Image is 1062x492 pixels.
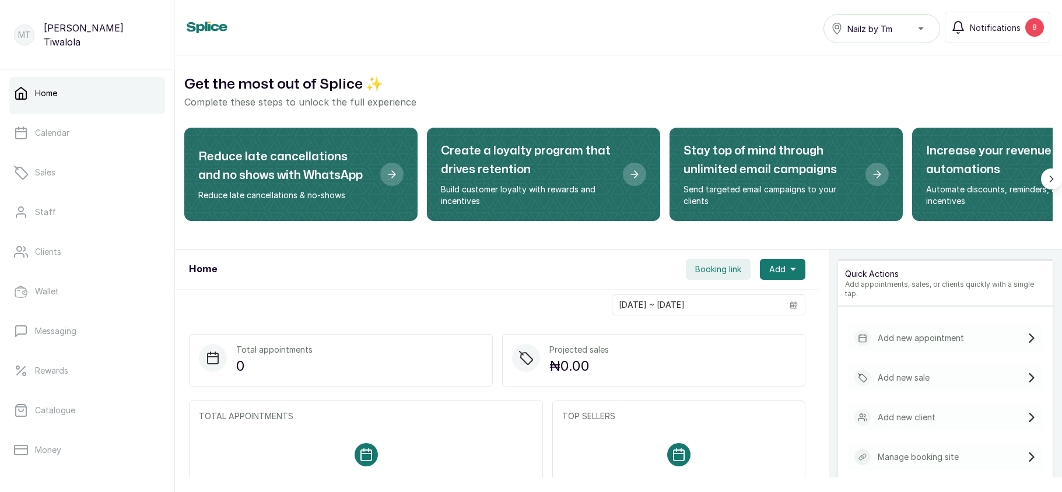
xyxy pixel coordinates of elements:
span: Nailz by Tm [847,23,892,35]
p: Calendar [35,127,69,139]
div: Stay top of mind through unlimited email campaigns [670,128,903,221]
p: Quick Actions [845,268,1046,280]
div: Create a loyalty program that drives retention [427,128,660,221]
span: Add [769,263,786,275]
a: Calendar [9,117,165,149]
p: Add appointments, sales, or clients quickly with a single tap. [845,280,1046,298]
p: 0 [236,356,313,377]
p: Home [35,87,57,99]
a: Wallet [9,275,165,308]
p: ₦0.00 [549,356,609,377]
p: Rewards [35,365,68,377]
p: Add new sale [878,372,930,384]
p: Messaging [35,325,76,337]
span: Booking link [695,263,741,275]
button: Notifications8 [945,12,1050,43]
a: Clients [9,236,165,268]
a: Rewards [9,354,165,387]
h2: Create a loyalty program that drives retention [441,142,614,179]
p: TOTAL APPOINTMENTS [199,410,533,422]
p: Add new appointment [878,332,964,344]
p: No appointments. Visit your calendar to add some appointments for [DATE] [218,466,514,487]
p: Total appointments [236,344,313,356]
h2: Reduce late cancellations and no shows with WhatsApp [198,147,371,185]
input: Select date [612,295,783,315]
p: Projected sales [549,344,609,356]
p: Build customer loyalty with rewards and incentives [441,184,614,207]
div: Reduce late cancellations and no shows with WhatsApp [184,128,418,221]
p: Wallet [35,286,59,297]
a: Home [9,77,165,110]
p: Clients [35,246,61,258]
a: Messaging [9,315,165,347]
p: MT [18,29,31,41]
a: Sales [9,156,165,189]
p: TOP SELLERS [562,410,795,422]
button: Nailz by Tm [823,14,940,43]
span: Notifications [970,22,1021,34]
h1: Home [189,262,217,276]
p: Send targeted email campaigns to your clients [684,184,856,207]
p: Manage booking site [878,451,959,463]
a: Catalogue [9,394,165,427]
button: Booking link [686,259,751,280]
p: Money [35,444,61,456]
p: [PERSON_NAME] Tiwalola [44,21,160,49]
p: Catalogue [35,405,75,416]
p: Staff [35,206,56,218]
div: 8 [1025,18,1044,37]
h2: Stay top of mind through unlimited email campaigns [684,142,856,179]
p: Reduce late cancellations & no-shows [198,189,371,201]
a: Money [9,434,165,466]
svg: calendar [790,301,798,309]
p: Complete these steps to unlock the full experience [184,95,1053,109]
p: Add new client [878,412,935,423]
p: Sales [35,167,55,178]
h2: Get the most out of Splice ✨ [184,74,1053,95]
a: Staff [9,196,165,229]
button: Add [760,259,805,280]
